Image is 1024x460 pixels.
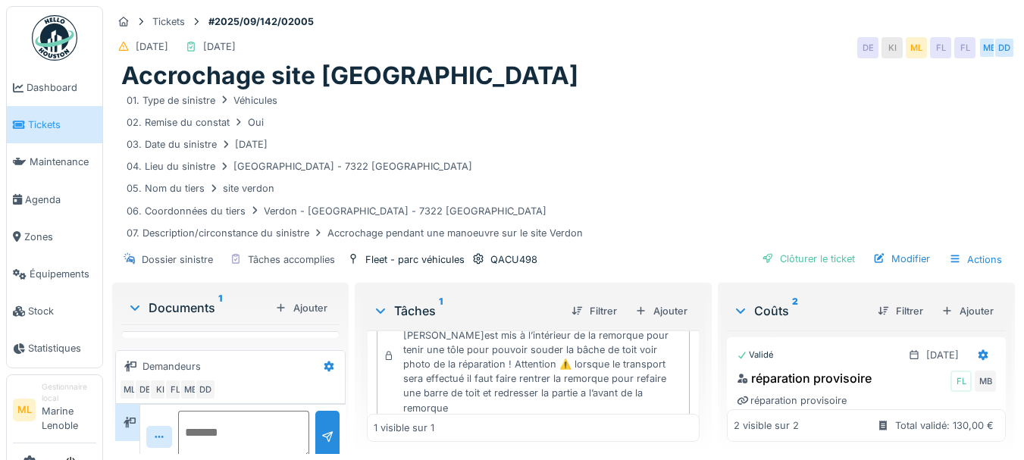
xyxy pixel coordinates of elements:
[7,330,102,367] a: Statistiques
[926,348,959,362] div: [DATE]
[374,421,434,435] div: 1 visible sur 1
[737,349,774,361] div: Validé
[930,37,951,58] div: FL
[565,301,623,321] div: Filtrer
[30,155,96,169] span: Maintenance
[24,230,96,244] span: Zones
[7,69,102,106] a: Dashboard
[403,314,684,415] div: Ouverture des bâches de chaques côtés. [PERSON_NAME]est mis à l’intérieur de la remorque pour ten...
[127,159,472,174] div: 04. Lieu du sinistre [GEOGRAPHIC_DATA] - 7322 [GEOGRAPHIC_DATA]
[872,301,929,321] div: Filtrer
[13,381,96,443] a: ML Gestionnaire localMarine Lenoble
[906,37,927,58] div: ML
[248,252,335,267] div: Tâches accomplies
[792,302,798,320] sup: 2
[737,393,847,408] div: réparation provisoire
[32,15,77,61] img: Badge_color-CXgf-gQk.svg
[152,14,185,29] div: Tickets
[28,304,96,318] span: Stock
[203,39,236,54] div: [DATE]
[867,249,936,269] div: Modifier
[954,37,975,58] div: FL
[42,381,96,405] div: Gestionnaire local
[121,61,578,90] h1: Accrochage site [GEOGRAPHIC_DATA]
[756,249,861,269] div: Clôturer le ticket
[142,252,213,267] div: Dossier sinistre
[7,218,102,255] a: Zones
[127,204,546,218] div: 06. Coordonnées du tiers Verdon - [GEOGRAPHIC_DATA] - 7322 [GEOGRAPHIC_DATA]
[857,37,878,58] div: DE
[7,143,102,180] a: Maintenance
[180,379,201,400] div: MB
[28,117,96,132] span: Tickets
[373,302,560,320] div: Tâches
[195,379,216,400] div: DD
[950,371,972,392] div: FL
[127,93,277,108] div: 01. Type de sinistre Véhicules
[28,341,96,355] span: Statistiques
[127,226,583,240] div: 07. Description/circonstance du sinistre Accrochage pendant une manoeuvre sur le site Verdon
[734,418,799,433] div: 2 visible sur 2
[119,379,140,400] div: ML
[994,37,1015,58] div: DD
[365,252,465,267] div: Fleet - parc véhicules
[629,301,694,321] div: Ajouter
[218,299,222,317] sup: 1
[136,39,168,54] div: [DATE]
[7,181,102,218] a: Agenda
[439,302,443,320] sup: 1
[30,267,96,281] span: Équipements
[733,302,866,320] div: Coûts
[882,37,903,58] div: KI
[7,293,102,330] a: Stock
[490,252,537,267] div: QACU498
[935,301,1000,321] div: Ajouter
[979,37,1000,58] div: MB
[142,359,201,374] div: Demandeurs
[127,115,264,130] div: 02. Remise du constat Oui
[202,14,320,29] strong: #2025/09/142/02005
[737,369,872,387] div: réparation provisoire
[7,106,102,143] a: Tickets
[127,181,274,196] div: 05. Nom du tiers site verdon
[127,137,268,152] div: 03. Date du sinistre [DATE]
[13,399,36,421] li: ML
[149,379,171,400] div: KI
[895,418,994,433] div: Total validé: 130,00 €
[27,80,96,95] span: Dashboard
[25,192,96,207] span: Agenda
[7,255,102,293] a: Équipements
[942,249,1009,271] div: Actions
[134,379,155,400] div: DE
[42,381,96,440] li: Marine Lenoble
[164,379,186,400] div: FL
[269,298,334,318] div: Ajouter
[975,371,996,392] div: MB
[127,299,269,317] div: Documents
